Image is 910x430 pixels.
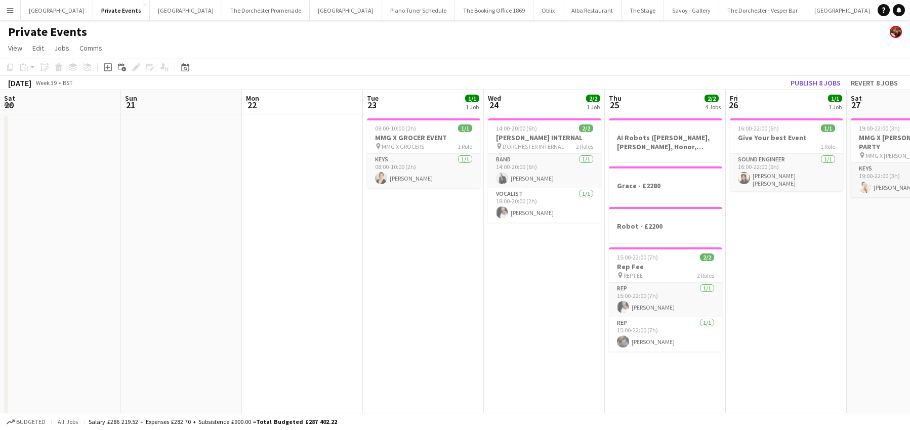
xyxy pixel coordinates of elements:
[4,94,15,103] span: Sat
[609,166,722,203] app-job-card: Grace - £2280
[488,118,601,223] app-job-card: 14:00-20:00 (6h)2/2[PERSON_NAME] INTERNAL DORCHESTER INTERNAL2 RolesBand1/114:00-20:00 (6h)[PERSO...
[730,94,738,103] span: Fri
[609,118,722,162] app-job-card: AI Robots ([PERSON_NAME], [PERSON_NAME], Honor, [PERSON_NAME]) £300 per person
[375,124,416,132] span: 08:00-10:00 (2h)
[609,133,722,151] h3: AI Robots ([PERSON_NAME], [PERSON_NAME], Honor, [PERSON_NAME]) £300 per person
[8,44,22,53] span: View
[466,103,479,111] div: 1 Job
[56,418,80,425] span: All jobs
[664,1,719,20] button: Savoy - Gallery
[256,418,337,425] span: Total Budgeted £287 402.22
[79,44,102,53] span: Comms
[849,99,862,111] span: 27
[488,94,501,103] span: Wed
[8,78,31,88] div: [DATE]
[609,94,622,103] span: Thu
[367,94,379,103] span: Tue
[579,124,593,132] span: 2/2
[123,99,137,111] span: 21
[730,154,843,191] app-card-role: Sound Engineer1/116:00-22:00 (6h)[PERSON_NAME] [PERSON_NAME]
[622,1,664,20] button: The Stage
[730,118,843,191] app-job-card: 16:00-22:00 (6h)1/1Give Your best Event1 RoleSound Engineer1/116:00-22:00 (6h)[PERSON_NAME] [PERS...
[365,99,379,111] span: 23
[609,262,722,271] h3: Rep Fee
[93,1,150,20] button: Private Events
[486,99,501,111] span: 24
[609,222,722,231] h3: Robot - £2200
[806,1,879,20] button: [GEOGRAPHIC_DATA]
[367,154,480,188] app-card-role: Keys1/108:00-10:00 (2h)[PERSON_NAME]
[244,99,259,111] span: 22
[700,253,714,261] span: 2/2
[222,1,310,20] button: The Dorchester Promenade
[33,79,59,87] span: Week 39
[609,181,722,190] h3: Grace - £2280
[576,143,593,150] span: 2 Roles
[609,247,722,352] app-job-card: 15:00-22:00 (7h)2/2Rep Fee REP FEE2 RolesRep1/115:00-22:00 (7h)[PERSON_NAME]Rep1/115:00-22:00 (7h...
[705,95,719,102] span: 2/2
[3,99,15,111] span: 20
[728,99,738,111] span: 26
[609,283,722,317] app-card-role: Rep1/115:00-22:00 (7h)[PERSON_NAME]
[609,317,722,352] app-card-role: Rep1/115:00-22:00 (7h)[PERSON_NAME]
[705,103,721,111] div: 4 Jobs
[32,44,44,53] span: Edit
[458,124,472,132] span: 1/1
[63,79,73,87] div: BST
[587,103,600,111] div: 1 Job
[738,124,779,132] span: 16:00-22:00 (6h)
[609,207,722,243] app-job-card: Robot - £2200
[54,44,69,53] span: Jobs
[28,41,48,55] a: Edit
[787,76,845,90] button: Publish 8 jobs
[859,124,900,132] span: 19:00-22:00 (3h)
[458,143,472,150] span: 1 Role
[5,416,47,427] button: Budgeted
[150,1,222,20] button: [GEOGRAPHIC_DATA]
[829,103,842,111] div: 1 Job
[465,95,479,102] span: 1/1
[488,133,601,142] h3: [PERSON_NAME] INTERNAL
[820,143,835,150] span: 1 Role
[488,154,601,188] app-card-role: Band1/114:00-20:00 (6h)[PERSON_NAME]
[607,99,622,111] span: 25
[367,118,480,188] app-job-card: 08:00-10:00 (2h)1/1MMG X GROCER EVENT MMG X GROCERS1 RoleKeys1/108:00-10:00 (2h)[PERSON_NAME]
[4,41,26,55] a: View
[719,1,806,20] button: The Dorchester - Vesper Bar
[828,95,842,102] span: 1/1
[246,94,259,103] span: Mon
[847,76,902,90] button: Revert 8 jobs
[624,272,643,279] span: REP FEE
[367,133,480,142] h3: MMG X GROCER EVENT
[697,272,714,279] span: 2 Roles
[50,41,73,55] a: Jobs
[563,1,622,20] button: Alba Restaurant
[488,188,601,223] app-card-role: Vocalist1/118:00-20:00 (2h)[PERSON_NAME]
[8,24,87,39] h1: Private Events
[617,253,658,261] span: 15:00-22:00 (7h)
[21,1,93,20] button: [GEOGRAPHIC_DATA]
[730,133,843,142] h3: Give Your best Event
[310,1,382,20] button: [GEOGRAPHIC_DATA]
[89,418,337,425] div: Salary £286 219.52 + Expenses £282.70 + Subsistence £900.00 =
[75,41,106,55] a: Comms
[586,95,600,102] span: 2/2
[16,418,46,425] span: Budgeted
[851,94,862,103] span: Sat
[455,1,533,20] button: The Booking Office 1869
[821,124,835,132] span: 1/1
[890,26,902,38] app-user-avatar: Rosie Skuse
[382,143,424,150] span: MMG X GROCERS
[503,143,564,150] span: DORCHESTER INTERNAL
[496,124,537,132] span: 14:00-20:00 (6h)
[125,94,137,103] span: Sun
[382,1,455,20] button: Piano Tuner Schedule
[533,1,563,20] button: Oblix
